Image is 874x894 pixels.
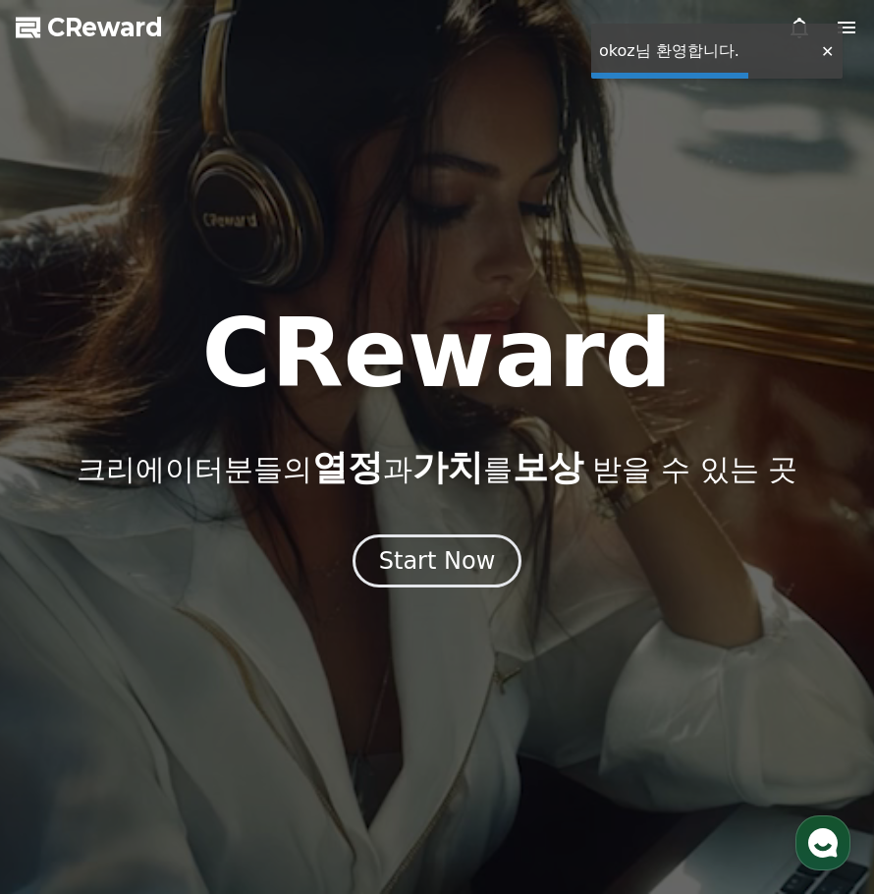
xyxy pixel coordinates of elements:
[16,12,163,43] a: CReward
[379,545,496,577] div: Start Now
[77,448,797,487] p: 크리에이터분들의 과 를 받을 수 있는 곳
[353,534,522,587] button: Start Now
[312,447,383,487] span: 열정
[513,447,583,487] span: 보상
[47,12,163,43] span: CReward
[353,554,522,573] a: Start Now
[201,307,672,401] h1: CReward
[412,447,483,487] span: 가치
